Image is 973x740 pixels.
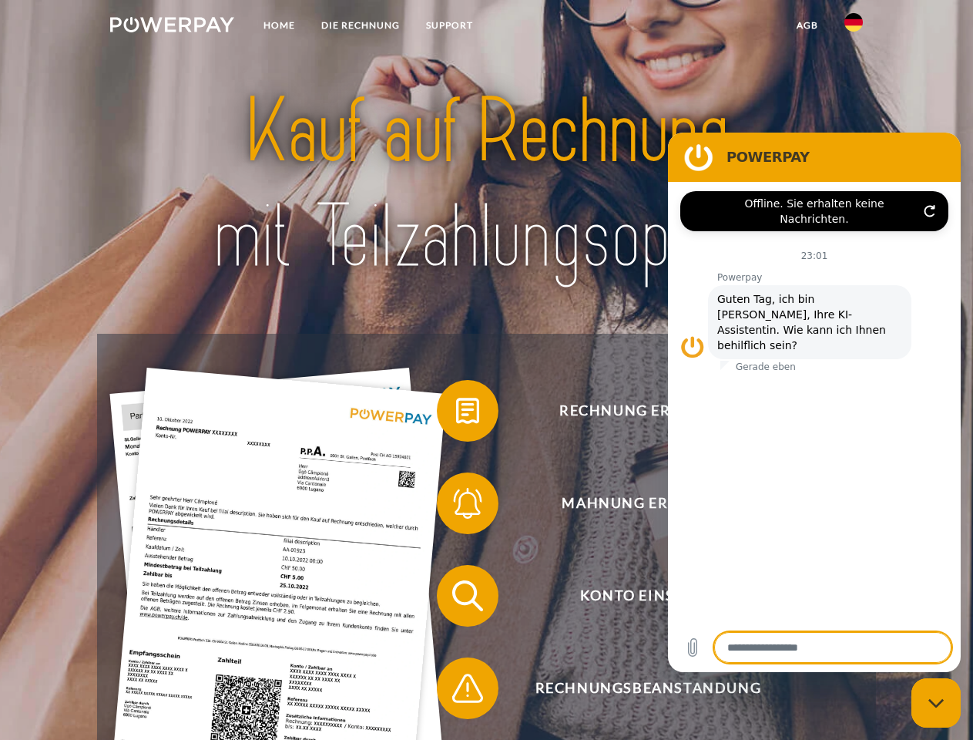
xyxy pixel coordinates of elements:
[459,565,837,627] span: Konto einsehen
[448,484,487,523] img: qb_bell.svg
[783,12,831,39] a: agb
[448,392,487,430] img: qb_bill.svg
[459,473,837,534] span: Mahnung erhalten?
[437,565,837,627] button: Konto einsehen
[668,133,961,672] iframe: Messaging-Fenster
[413,12,486,39] a: SUPPORT
[448,577,487,615] img: qb_search.svg
[459,380,837,442] span: Rechnung erhalten?
[437,380,837,442] button: Rechnung erhalten?
[459,658,837,719] span: Rechnungsbeanstandung
[250,12,308,39] a: Home
[844,13,863,32] img: de
[147,74,826,295] img: title-powerpay_de.svg
[437,473,837,534] button: Mahnung erhalten?
[110,17,234,32] img: logo-powerpay-white.svg
[911,678,961,728] iframe: Schaltfläche zum Öffnen des Messaging-Fensters; Konversation läuft
[437,658,837,719] button: Rechnungsbeanstandung
[308,12,413,39] a: DIE RECHNUNG
[448,669,487,708] img: qb_warning.svg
